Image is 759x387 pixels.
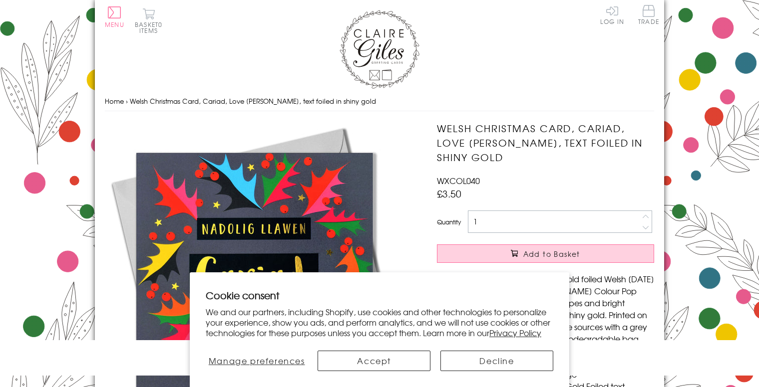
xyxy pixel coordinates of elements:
[489,327,541,339] a: Privacy Policy
[318,351,430,371] button: Accept
[105,6,124,27] button: Menu
[130,96,376,106] span: Welsh Christmas Card, Cariad, Love [PERSON_NAME], text foiled in shiny gold
[135,8,162,33] button: Basket0 items
[638,5,659,24] span: Trade
[638,5,659,26] a: Trade
[126,96,128,106] span: ›
[440,351,553,371] button: Decline
[340,10,419,89] img: Claire Giles Greetings Cards
[523,249,580,259] span: Add to Basket
[105,96,124,106] a: Home
[139,20,162,35] span: 0 items
[209,355,305,367] span: Manage preferences
[437,175,480,187] span: WXCOL040
[206,307,553,338] p: We and our partners, including Shopify, use cookies and other technologies to personalize your ex...
[437,121,654,164] h1: Welsh Christmas Card, Cariad, Love [PERSON_NAME], text foiled in shiny gold
[206,288,553,302] h2: Cookie consent
[437,244,654,263] button: Add to Basket
[600,5,624,24] a: Log In
[206,351,308,371] button: Manage preferences
[437,187,461,200] span: £3.50
[437,217,461,226] label: Quantity
[105,91,654,112] nav: breadcrumbs
[105,20,124,29] span: Menu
